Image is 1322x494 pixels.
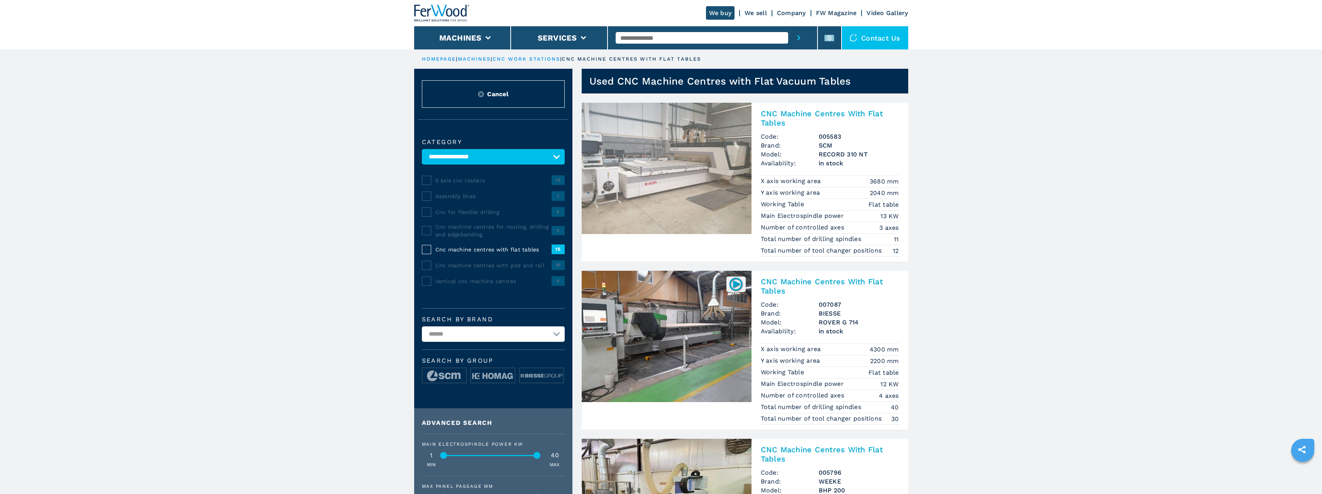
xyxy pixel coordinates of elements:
[456,56,457,62] span: |
[819,141,899,150] h3: SCM
[422,80,565,108] button: ResetCancel
[487,90,508,98] span: Cancel
[422,139,565,145] label: Category
[435,208,552,216] span: Cnc for flexible drilling
[761,212,846,220] p: Main Electrospindle power
[761,445,899,463] h2: CNC Machine Centres With Flat Tables
[550,462,560,468] p: MAX
[788,26,809,49] button: submit-button
[435,261,552,269] span: Cnc machine centres with pod and rail
[761,391,846,400] p: Number of controlled axes
[879,223,899,232] em: 3 axes
[589,75,851,87] h1: Used CNC Machine Centres with Flat Vacuum Tables
[819,318,899,327] h3: ROVER G 714
[761,188,822,197] p: Y axis working area
[761,477,819,486] span: Brand:
[562,56,701,63] p: cnc machine centres with flat tables
[761,246,884,255] p: Total number of tool changer positions
[745,9,767,17] a: We sell
[870,345,899,354] em: 4300 mm
[867,9,908,17] a: Video Gallery
[819,327,899,336] span: in stock
[422,452,441,458] div: 1
[422,358,565,364] span: Search by group
[819,150,899,159] h3: RECORD 310 NT
[552,260,565,270] span: 10
[761,327,819,336] span: Availability:
[761,356,822,365] p: Y axis working area
[870,177,899,186] em: 3680 mm
[777,9,806,17] a: Company
[761,300,819,309] span: Code:
[582,271,908,429] a: CNC Machine Centres With Flat Tables BIESSE ROVER G 714007087CNC Machine Centres With Flat Tables...
[761,200,806,209] p: Working Table
[893,246,899,255] em: 12
[868,368,899,377] em: Flat table
[761,150,819,159] span: Model:
[819,159,899,168] span: in stock
[819,300,899,309] h3: 007087
[422,316,565,323] label: Search by brand
[761,403,863,411] p: Total number of drilling spindles
[478,91,484,97] img: Reset
[761,345,823,353] p: X axis working area
[414,5,470,22] img: Ferwood
[491,56,492,62] span: |
[870,188,899,197] em: 2040 mm
[435,277,552,285] span: Vertical cnc machine centres
[435,223,552,238] span: Cnc machine centres for routing, drilling and edgebanding.
[870,356,899,365] em: 2200 mm
[761,380,846,388] p: Main Electrospindle power
[427,462,436,468] p: MIN
[819,468,899,477] h3: 005796
[819,132,899,141] h3: 005583
[891,403,899,412] em: 40
[761,223,846,232] p: Number of controlled axes
[761,414,884,423] p: Total number of tool changer positions
[761,109,899,127] h2: CNC Machine Centres With Flat Tables
[520,368,564,384] img: image
[435,246,552,253] span: Cnc machine centres with flat tables
[728,277,743,292] img: 007087
[819,309,899,318] h3: BIESSE
[761,368,806,377] p: Working Table
[761,132,819,141] span: Code:
[761,159,819,168] span: Availability:
[880,380,899,389] em: 12 KW
[819,477,899,486] h3: WEEKE
[879,391,899,400] em: 4 axes
[552,175,565,185] span: 13
[422,484,565,489] div: Max panel passage mm
[761,277,899,295] h2: CNC Machine Centres With Flat Tables
[582,271,752,402] img: CNC Machine Centres With Flat Tables BIESSE ROVER G 714
[552,276,565,285] span: 9
[761,177,823,185] p: X axis working area
[422,420,565,426] div: Advanced search
[493,56,560,62] a: cnc work stations
[439,33,482,42] button: Machines
[435,192,552,200] span: Assembly lines
[706,6,735,20] a: We buy
[1292,440,1312,459] a: sharethis
[560,56,562,62] span: |
[422,56,456,62] a: HOMEPAGE
[850,34,857,42] img: Contact us
[582,103,908,261] a: CNC Machine Centres With Flat Tables SCM RECORD 310 NTCNC Machine Centres With Flat TablesCode:00...
[761,318,819,327] span: Model:
[458,56,491,62] a: machines
[1289,459,1316,488] iframe: Chat
[761,235,863,243] p: Total number of drilling spindles
[435,177,552,184] span: 5 axis cnc routers
[422,442,565,446] div: Main Electrospindle power KW
[761,309,819,318] span: Brand:
[582,103,752,234] img: CNC Machine Centres With Flat Tables SCM RECORD 310 NT
[545,452,565,458] div: 40
[552,207,565,216] span: 5
[538,33,577,42] button: Services
[880,212,899,221] em: 13 KW
[552,191,565,200] span: 1
[552,244,565,254] span: 15
[816,9,857,17] a: FW Magazine
[891,414,899,423] em: 30
[422,368,466,384] img: image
